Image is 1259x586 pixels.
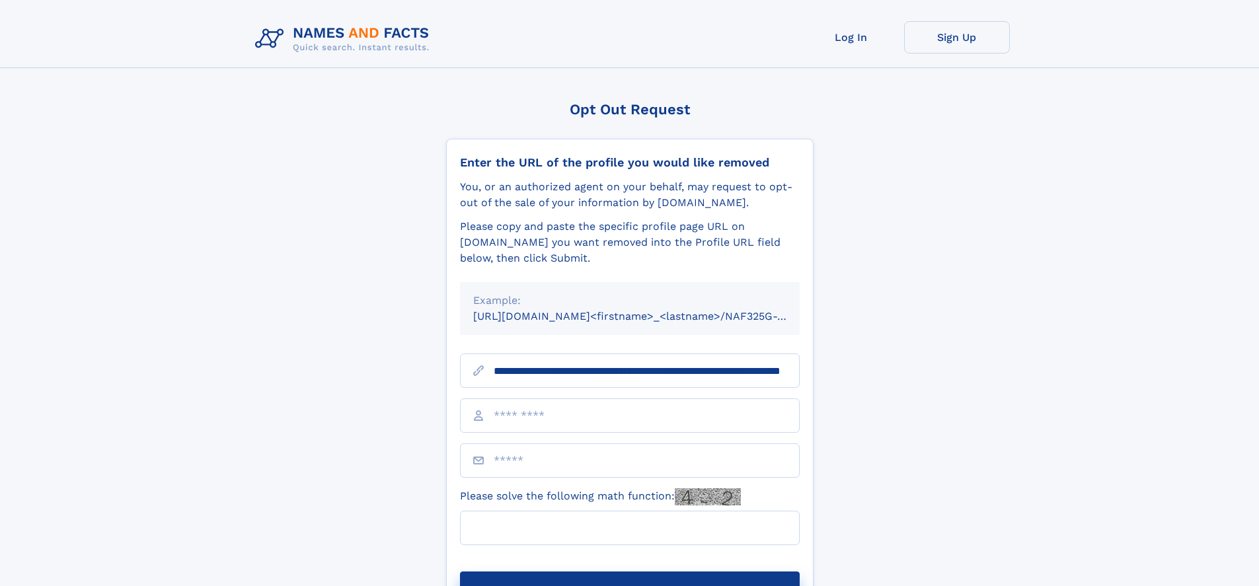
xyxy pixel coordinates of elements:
[250,21,440,57] img: Logo Names and Facts
[460,179,800,211] div: You, or an authorized agent on your behalf, may request to opt-out of the sale of your informatio...
[460,219,800,266] div: Please copy and paste the specific profile page URL on [DOMAIN_NAME] you want removed into the Pr...
[904,21,1010,54] a: Sign Up
[473,310,825,322] small: [URL][DOMAIN_NAME]<firstname>_<lastname>/NAF325G-xxxxxxxx
[473,293,786,309] div: Example:
[446,101,814,118] div: Opt Out Request
[798,21,904,54] a: Log In
[460,488,741,505] label: Please solve the following math function:
[460,155,800,170] div: Enter the URL of the profile you would like removed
